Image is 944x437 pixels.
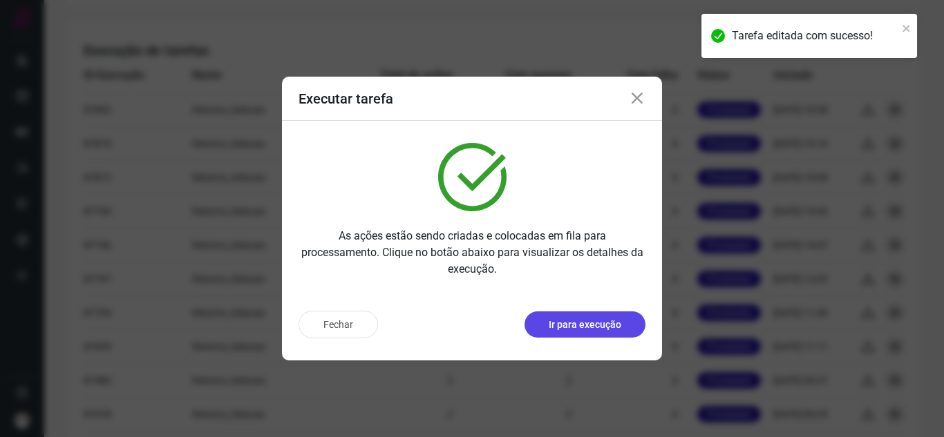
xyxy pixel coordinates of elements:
button: Ir para execução [525,311,645,338]
button: Fechar [299,311,378,338]
img: verified.svg [438,143,507,211]
p: As ações estão sendo criadas e colocadas em fila para processamento. Clique no botão abaixo para ... [299,228,645,278]
h3: Executar tarefa [299,90,393,107]
p: Ir para execução [549,318,621,332]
